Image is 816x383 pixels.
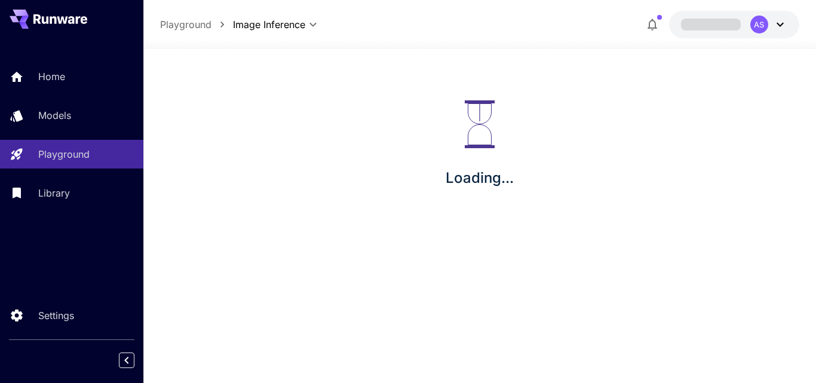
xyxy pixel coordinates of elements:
button: AS [669,11,799,38]
p: Settings [38,308,74,323]
p: Loading... [446,167,514,189]
p: Home [38,69,65,84]
p: Library [38,186,70,200]
button: Collapse sidebar [119,353,134,368]
div: AS [750,16,768,33]
p: Playground [38,147,90,161]
nav: breadcrumb [160,17,233,32]
div: Collapse sidebar [128,350,143,371]
p: Models [38,108,71,122]
span: Image Inference [233,17,305,32]
a: Playground [160,17,211,32]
